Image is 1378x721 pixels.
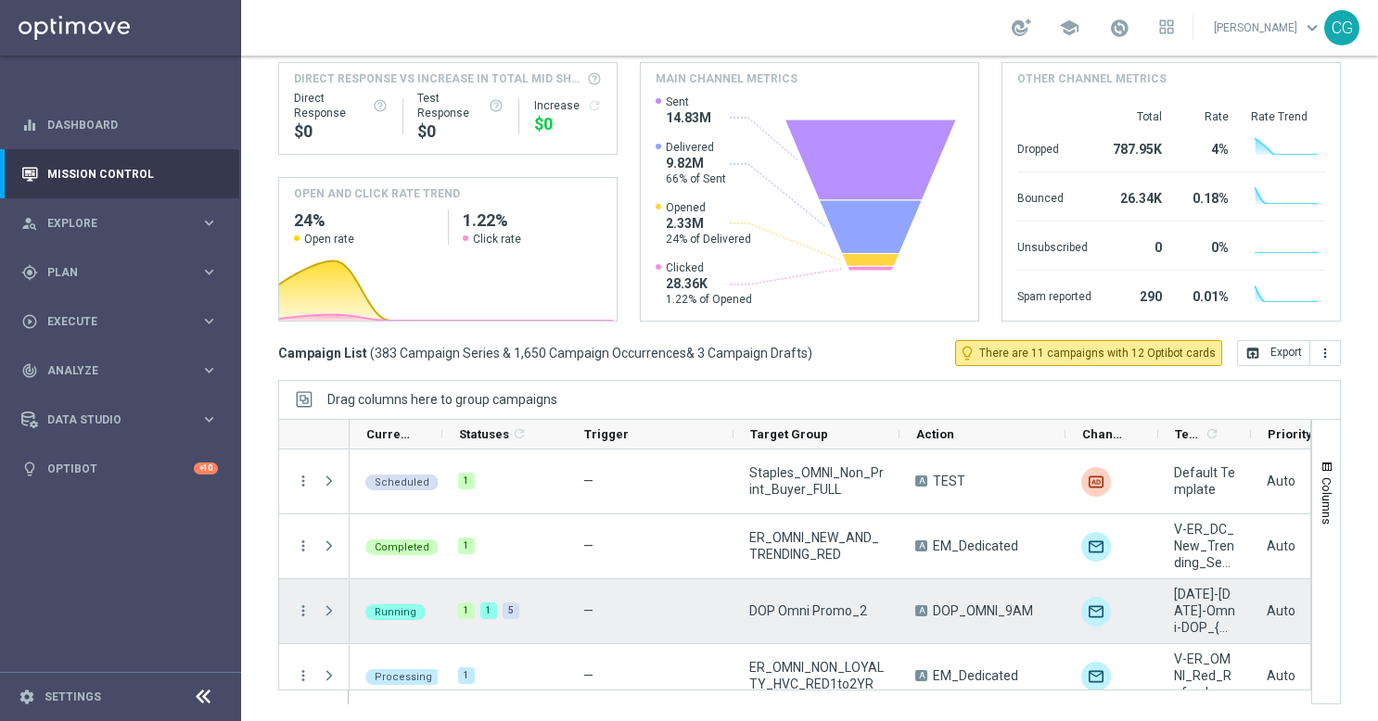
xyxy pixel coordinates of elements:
[295,473,312,489] button: more_vert
[666,171,726,186] span: 66% of Sent
[750,427,828,441] span: Target Group
[584,427,629,441] span: Trigger
[933,667,1018,684] span: EM_Dedicated
[21,264,38,281] i: gps_fixed
[1174,651,1235,701] span: V-ER_OMNI_Red_Refresh_10Off
[583,474,593,488] span: —
[375,541,429,553] span: Completed
[1184,182,1229,211] div: 0.18%
[666,292,752,307] span: 1.22% of Opened
[959,345,976,361] i: lightbulb_outline
[473,232,521,247] span: Click rate
[1205,426,1219,441] i: refresh
[365,602,426,620] colored-tag: Running
[1267,668,1295,683] span: Auto
[20,412,219,427] button: Data Studio keyboard_arrow_right
[458,538,475,554] div: 1
[749,659,884,692] span: ER_OMNI_NON_LOYALTY_HVC_RED1to2YR
[1268,427,1312,441] span: Priority
[915,475,927,487] span: A
[1174,464,1235,498] span: Default Template
[459,427,509,441] span: Statuses
[1184,133,1229,162] div: 4%
[21,362,38,379] i: track_changes
[47,414,200,425] span: Data Studio
[295,667,312,684] button: more_vert
[21,411,200,428] div: Data Studio
[1202,424,1219,444] span: Calculate column
[666,260,752,275] span: Clicked
[375,345,686,361] span: 383 Campaign Series & 1,650 Campaign Occurrences
[1081,532,1111,562] img: Optimail
[279,449,350,514] div: Press SPACE to select this row.
[47,316,200,327] span: Execute
[21,215,38,232] i: person_search
[21,313,38,330] i: play_circle_outline
[1320,477,1334,525] span: Columns
[1318,346,1333,360] i: more_vert
[20,118,219,133] button: equalizer Dashboard
[1174,586,1235,636] span: 9.10.25-Wednesday-Omni-DOP_{X}, 9.6.25-Saturday-Omni-DOP_{X}, 9.11.25-Thursday-Omni-DOP_{X}, 9.9....
[370,345,375,361] span: (
[666,109,711,126] span: 14.83M
[1114,182,1162,211] div: 26.34K
[47,149,218,198] a: Mission Control
[509,424,527,444] span: Calculate column
[365,538,439,555] colored-tag: Completed
[294,91,388,120] div: Direct Response
[458,473,475,489] div: 1
[1081,467,1111,497] div: Liveramp
[933,602,1033,619] span: DOP_OMNI_9AM
[47,365,200,376] span: Analyze
[365,667,441,685] colored-tag: Processing
[1237,340,1310,366] button: open_in_browser Export
[200,361,218,379] i: keyboard_arrow_right
[666,140,726,155] span: Delivered
[194,462,218,474] div: +10
[45,691,101,702] a: Settings
[583,538,593,553] span: —
[1184,109,1229,124] div: Rate
[933,538,1018,554] span: EM_Dedicated
[327,392,557,407] div: Row Groups
[512,426,527,441] i: refresh
[534,98,602,113] div: Increase
[294,120,388,143] div: $0
[21,149,218,198] div: Mission Control
[294,70,581,87] span: Direct Response VS Increase In Total Mid Shipment Dotcom Transaction Amount
[1184,231,1229,260] div: 0%
[916,427,954,441] span: Action
[20,363,219,378] button: track_changes Analyze keyboard_arrow_right
[587,98,602,113] button: refresh
[749,529,884,563] span: ER_OMNI_NEW_AND_TRENDING_RED
[1017,231,1091,260] div: Unsubscribed
[21,100,218,149] div: Dashboard
[1267,538,1295,553] span: Auto
[979,345,1216,361] span: There are 11 campaigns with 12 Optibot cards
[666,155,726,171] span: 9.82M
[375,476,429,488] span: Scheduled
[20,216,219,231] button: person_search Explore keyboard_arrow_right
[697,345,808,361] span: 3 Campaign Drafts
[1175,427,1202,441] span: Templates
[21,362,200,379] div: Analyze
[1081,597,1111,626] img: Optimail
[417,120,504,143] div: $0
[1324,10,1359,45] div: CG
[20,462,219,476] div: lightbulb Optibot +10
[1184,280,1229,310] div: 0.01%
[1237,345,1341,360] multiple-options-button: Export to CSV
[955,340,1222,366] button: lightbulb_outline There are 11 campaigns with 12 Optibot cards
[458,602,475,619] div: 1
[1114,231,1162,260] div: 0
[808,345,812,361] span: )
[47,100,218,149] a: Dashboard
[666,215,751,232] span: 2.33M
[686,346,695,360] span: &
[20,265,219,280] button: gps_fixed Plan keyboard_arrow_right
